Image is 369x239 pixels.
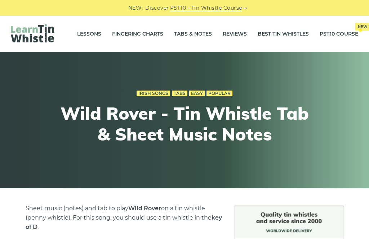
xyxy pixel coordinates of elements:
a: Reviews [223,25,247,43]
a: Lessons [77,25,101,43]
p: Sheet music (notes) and tab to play on a tin whistle (penny whistle). For this song, you should u... [26,204,224,232]
a: Fingering Charts [112,25,163,43]
a: Best Tin Whistles [258,25,309,43]
a: Popular [206,91,232,96]
a: Easy [189,91,205,96]
a: Irish Songs [137,91,170,96]
h1: Wild Rover - Tin Whistle Tab & Sheet Music Notes [52,103,317,144]
strong: Wild Rover [128,205,161,212]
a: Tabs & Notes [174,25,212,43]
a: Tabs [172,91,187,96]
img: LearnTinWhistle.com [11,24,54,42]
a: PST10 CourseNew [320,25,358,43]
